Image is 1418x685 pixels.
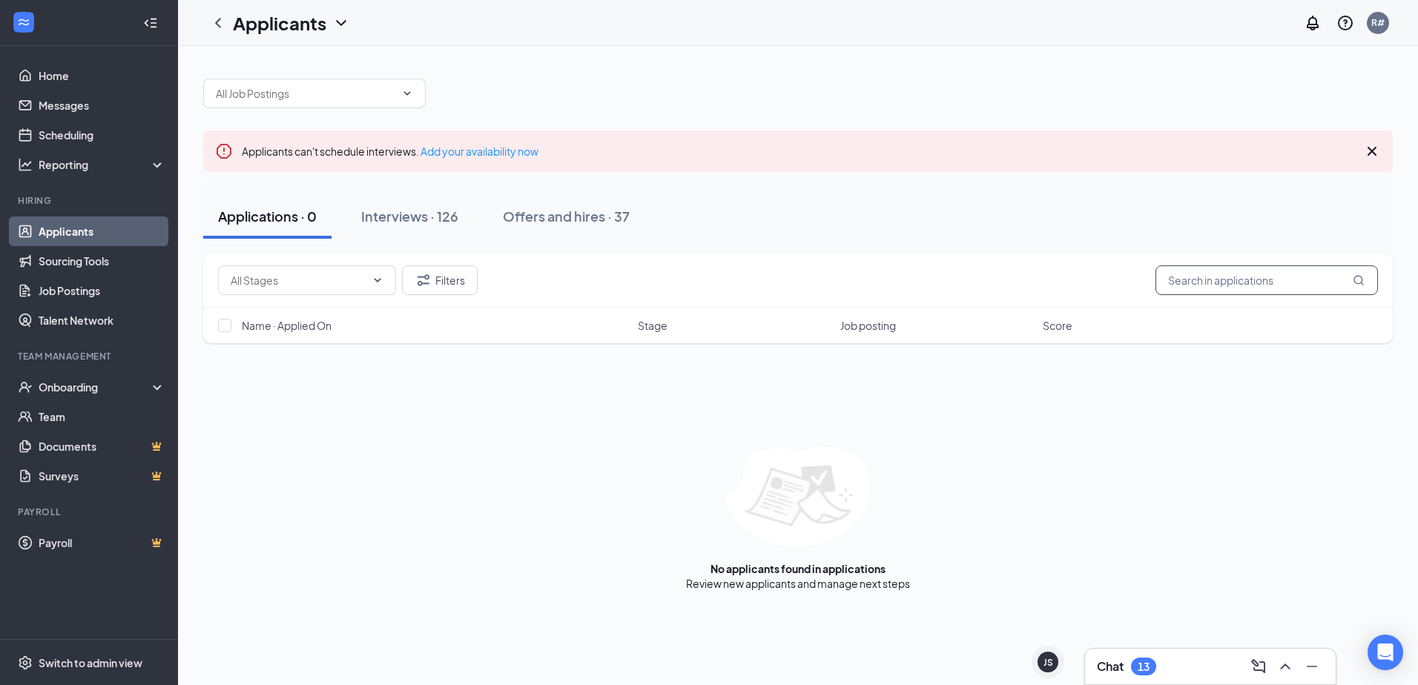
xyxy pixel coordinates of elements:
[1043,656,1053,669] div: JS
[840,318,896,333] span: Job posting
[1138,661,1150,673] div: 13
[39,402,165,431] a: Team
[1336,14,1354,32] svg: QuestionInfo
[39,157,166,172] div: Reporting
[1155,265,1378,295] input: Search in applications
[18,194,162,207] div: Hiring
[503,207,630,225] div: Offers and hires · 37
[18,350,162,363] div: Team Management
[218,207,317,225] div: Applications · 0
[18,655,33,670] svg: Settings
[209,14,227,32] svg: ChevronLeft
[1097,658,1124,675] h3: Chat
[1250,658,1267,675] svg: ComposeMessage
[686,576,910,591] div: Review new applicants and manage next steps
[233,10,326,36] h1: Applicants
[710,561,886,576] div: No applicants found in applications
[39,380,153,394] div: Onboarding
[39,120,165,150] a: Scheduling
[1304,14,1322,32] svg: Notifications
[215,142,233,160] svg: Error
[1371,16,1385,29] div: R#
[421,145,538,158] a: Add your availability now
[18,157,33,172] svg: Analysis
[231,272,366,288] input: All Stages
[39,246,165,276] a: Sourcing Tools
[1043,318,1072,333] span: Score
[216,85,395,102] input: All Job Postings
[143,16,158,30] svg: Collapse
[401,87,413,99] svg: ChevronDown
[39,90,165,120] a: Messages
[1276,658,1294,675] svg: ChevronUp
[415,271,432,289] svg: Filter
[39,655,142,670] div: Switch to admin view
[726,447,871,546] img: empty-state
[1300,655,1324,678] button: Minimize
[39,431,165,461] a: DocumentsCrown
[18,506,162,518] div: Payroll
[39,276,165,305] a: Job Postings
[39,528,165,557] a: PayrollCrown
[1247,655,1270,678] button: ComposeMessage
[638,318,667,333] span: Stage
[39,305,165,335] a: Talent Network
[39,461,165,491] a: SurveysCrown
[1363,142,1381,160] svg: Cross
[1303,658,1321,675] svg: Minimize
[361,207,458,225] div: Interviews · 126
[1273,655,1297,678] button: ChevronUp
[402,265,478,295] button: Filter Filters
[372,274,383,286] svg: ChevronDown
[18,380,33,394] svg: UserCheck
[1368,635,1403,670] div: Open Intercom Messenger
[16,15,31,30] svg: WorkstreamLogo
[332,14,350,32] svg: ChevronDown
[242,145,538,158] span: Applicants can't schedule interviews.
[1353,274,1365,286] svg: MagnifyingGlass
[39,61,165,90] a: Home
[39,216,165,246] a: Applicants
[242,318,332,333] span: Name · Applied On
